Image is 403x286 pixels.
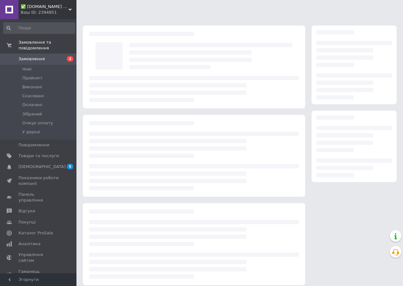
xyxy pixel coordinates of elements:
[18,241,40,247] span: Аналітика
[22,102,42,108] span: Оплачені
[3,22,75,34] input: Пошук
[21,10,76,15] div: Ваш ID: 2394851
[67,56,73,62] span: 2
[22,93,44,99] span: Скасовані
[18,269,59,280] span: Гаманець компанії
[22,66,32,72] span: Нові
[22,84,42,90] span: Виконані
[18,40,76,51] span: Замовлення та повідомлення
[22,129,40,135] span: У дорозі
[18,56,45,62] span: Замовлення
[22,120,53,126] span: Очікує оплату
[22,111,42,117] span: Зібраний
[18,208,35,214] span: Відгуки
[18,219,36,225] span: Покупці
[18,192,59,203] span: Панель управління
[18,164,66,170] span: [DEMOGRAPHIC_DATA]
[18,175,59,187] span: Показники роботи компанії
[22,75,42,81] span: Прийняті
[18,230,53,236] span: Каталог ProSale
[18,142,49,148] span: Повідомлення
[21,4,68,10] span: ✅ greenfield.com.ua ✅ Інтернет-магазин чаю
[67,164,73,169] span: 5
[18,153,59,159] span: Товари та послуги
[18,252,59,263] span: Управління сайтом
